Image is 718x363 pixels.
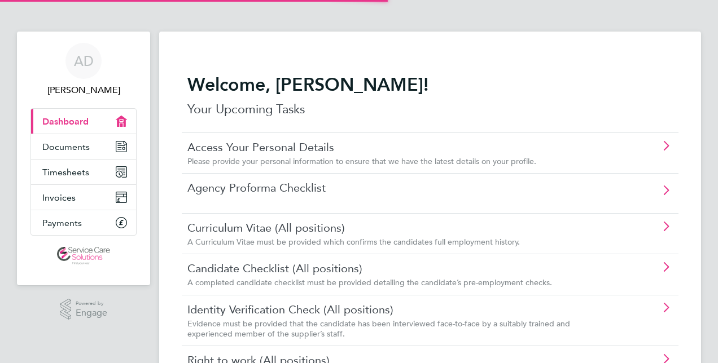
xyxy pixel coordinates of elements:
a: Curriculum Vitae (All positions) [187,220,609,235]
span: A Curriculum Vitae must be provided which confirms the candidates full employment history. [187,237,520,247]
span: Please provide your personal information to ensure that we have the latest details on your profile. [187,156,536,166]
a: Agency Proforma Checklist [187,180,609,195]
a: Invoices [31,185,136,210]
a: Access Your Personal Details [187,140,609,154]
a: Payments [31,210,136,235]
a: Timesheets [31,160,136,184]
span: Alicia Diyyo [30,83,137,97]
span: Powered by [76,299,107,308]
a: Candidate Checklist (All positions) [187,261,609,276]
span: Invoices [42,192,76,203]
img: servicecare-logo-retina.png [57,247,110,265]
span: Documents [42,141,90,152]
p: Your Upcoming Tasks [187,100,673,118]
span: A completed candidate checklist must be provided detailing the candidate’s pre-employment checks. [187,277,552,287]
a: AD[PERSON_NAME] [30,43,137,97]
a: Documents [31,134,136,159]
span: Dashboard [42,116,89,127]
a: Go to home page [30,247,137,265]
h2: Welcome, [PERSON_NAME]! [187,73,673,96]
a: Identity Verification Check (All positions) [187,302,609,317]
nav: Main navigation [17,32,150,285]
span: Evidence must be provided that the candidate has been interviewed face-to-face by a suitably trai... [187,318,570,339]
span: AD [74,54,94,68]
a: Dashboard [31,109,136,134]
span: Payments [42,218,82,228]
span: Engage [76,308,107,318]
span: Timesheets [42,167,89,178]
a: Powered byEngage [60,299,108,320]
